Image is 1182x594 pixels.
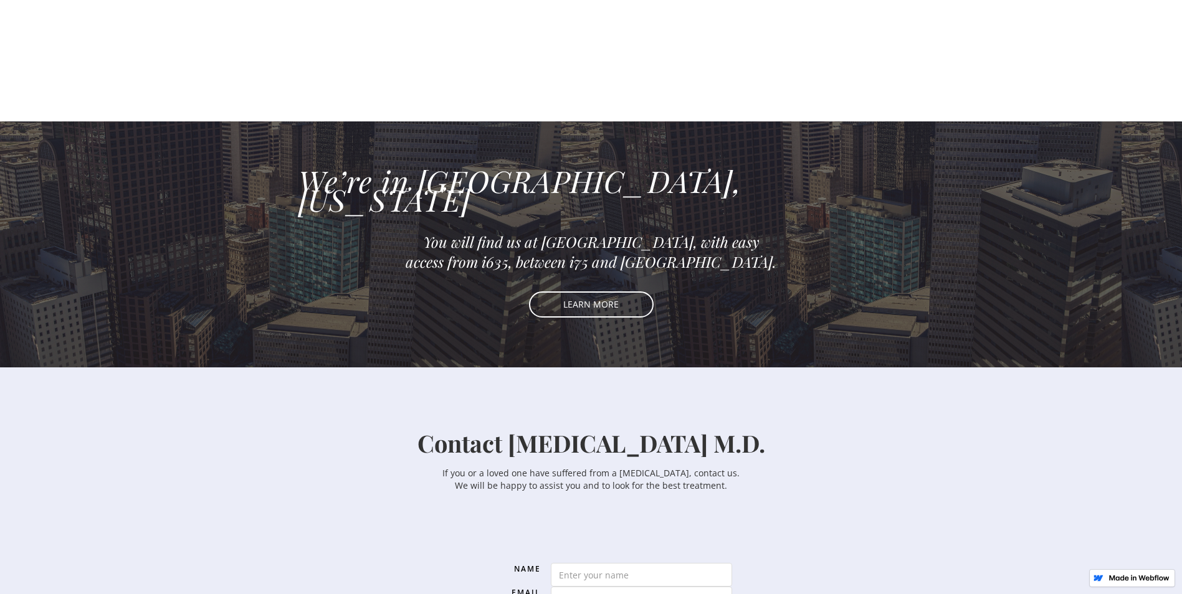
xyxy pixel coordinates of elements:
[236,430,946,457] h1: Contact [MEDICAL_DATA] M.D.
[236,467,946,492] p: If you or a loved one have suffered from a [MEDICAL_DATA], contact us. We will be happy to assist...
[529,291,654,318] a: LEARN MORE
[1108,575,1170,581] img: Made in Webflow
[450,563,541,575] label: Name
[551,563,732,587] input: Enter your name
[298,161,741,219] em: We’re in [GEOGRAPHIC_DATA], [US_STATE]
[406,232,776,271] em: You will find us at [GEOGRAPHIC_DATA], with easy access from i635, between i75 and [GEOGRAPHIC_DA...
